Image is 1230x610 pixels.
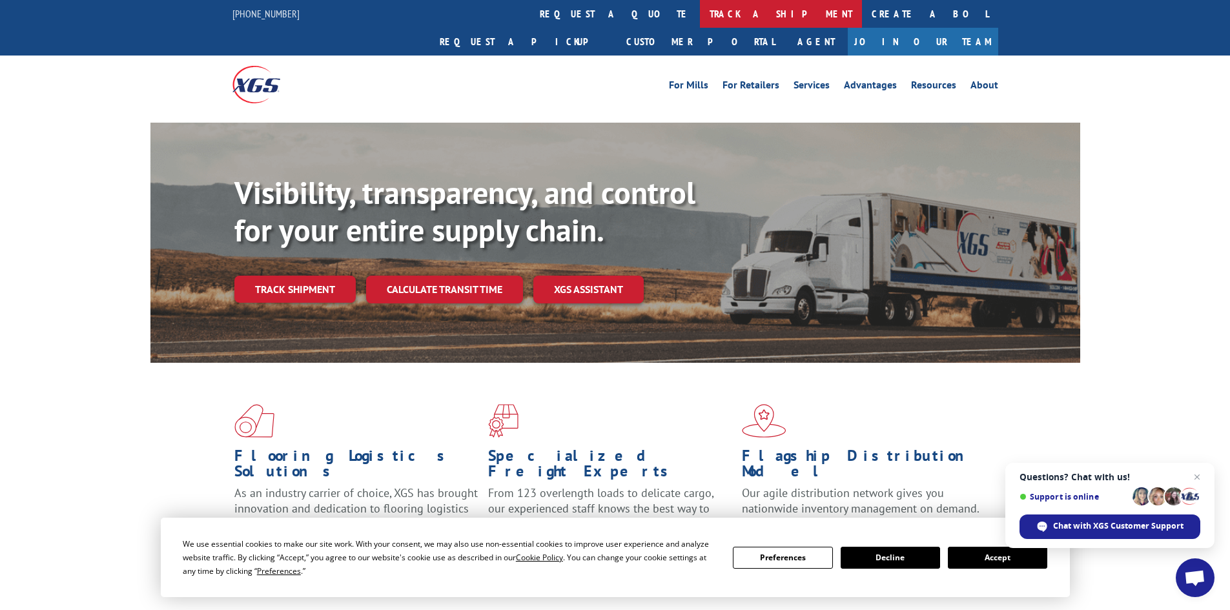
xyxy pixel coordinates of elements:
[1053,520,1184,532] span: Chat with XGS Customer Support
[617,28,784,56] a: Customer Portal
[430,28,617,56] a: Request a pickup
[1176,558,1215,597] div: Open chat
[234,404,274,438] img: xgs-icon-total-supply-chain-intelligence-red
[970,80,998,94] a: About
[742,448,986,485] h1: Flagship Distribution Model
[183,537,717,578] div: We use essential cookies to make our site work. With your consent, we may also use non-essential ...
[723,80,779,94] a: For Retailers
[742,485,979,516] span: Our agile distribution network gives you nationwide inventory management on demand.
[232,7,300,20] a: [PHONE_NUMBER]
[669,80,708,94] a: For Mills
[948,547,1047,569] button: Accept
[1189,469,1205,485] span: Close chat
[366,276,523,303] a: Calculate transit time
[234,172,695,250] b: Visibility, transparency, and control for your entire supply chain.
[1020,514,1200,539] div: Chat with XGS Customer Support
[784,28,848,56] a: Agent
[234,276,356,303] a: Track shipment
[848,28,998,56] a: Join Our Team
[488,485,732,543] p: From 123 overlength loads to delicate cargo, our experienced staff knows the best way to move you...
[257,565,301,576] span: Preferences
[1020,492,1128,502] span: Support is online
[234,485,478,531] span: As an industry carrier of choice, XGS has brought innovation and dedication to flooring logistics...
[234,448,478,485] h1: Flooring Logistics Solutions
[488,404,518,438] img: xgs-icon-focused-on-flooring-red
[488,448,732,485] h1: Specialized Freight Experts
[841,547,940,569] button: Decline
[794,80,830,94] a: Services
[844,80,897,94] a: Advantages
[533,276,644,303] a: XGS ASSISTANT
[516,552,563,563] span: Cookie Policy
[733,547,832,569] button: Preferences
[742,404,786,438] img: xgs-icon-flagship-distribution-model-red
[161,518,1070,597] div: Cookie Consent Prompt
[1020,472,1200,482] span: Questions? Chat with us!
[911,80,956,94] a: Resources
